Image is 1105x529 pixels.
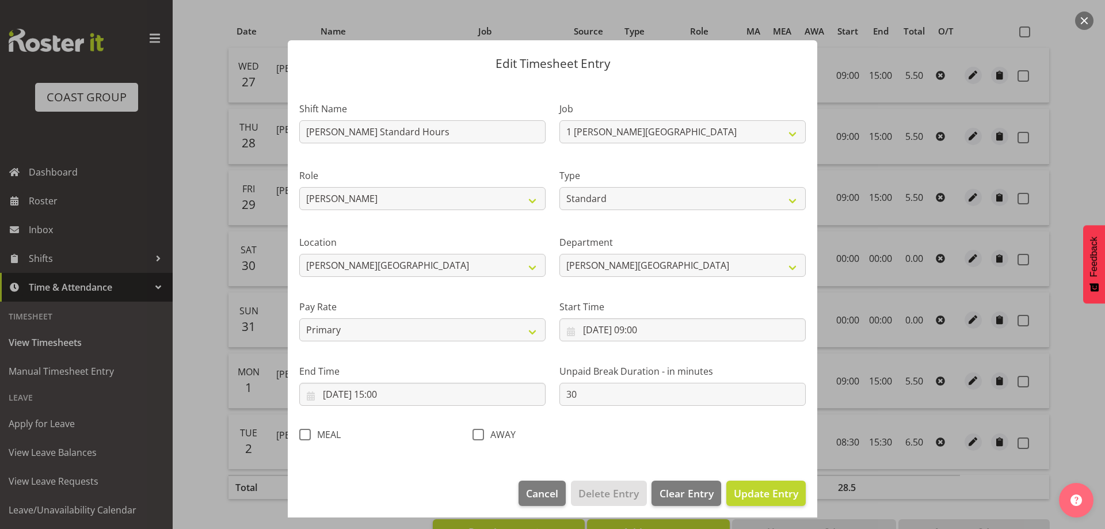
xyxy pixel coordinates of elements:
[1089,237,1099,277] span: Feedback
[734,486,798,500] span: Update Entry
[311,429,341,440] span: MEAL
[726,481,806,506] button: Update Entry
[559,102,806,116] label: Job
[660,486,714,501] span: Clear Entry
[559,235,806,249] label: Department
[299,235,546,249] label: Location
[519,481,566,506] button: Cancel
[559,300,806,314] label: Start Time
[559,318,806,341] input: Click to select...
[559,383,806,406] input: Unpaid Break Duration
[651,481,721,506] button: Clear Entry
[299,300,546,314] label: Pay Rate
[559,169,806,182] label: Type
[484,429,516,440] span: AWAY
[299,58,806,70] p: Edit Timesheet Entry
[578,486,639,501] span: Delete Entry
[1083,225,1105,303] button: Feedback - Show survey
[299,102,546,116] label: Shift Name
[559,364,806,378] label: Unpaid Break Duration - in minutes
[299,120,546,143] input: Shift Name
[299,364,546,378] label: End Time
[571,481,646,506] button: Delete Entry
[299,383,546,406] input: Click to select...
[299,169,546,182] label: Role
[1070,494,1082,506] img: help-xxl-2.png
[526,486,558,501] span: Cancel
